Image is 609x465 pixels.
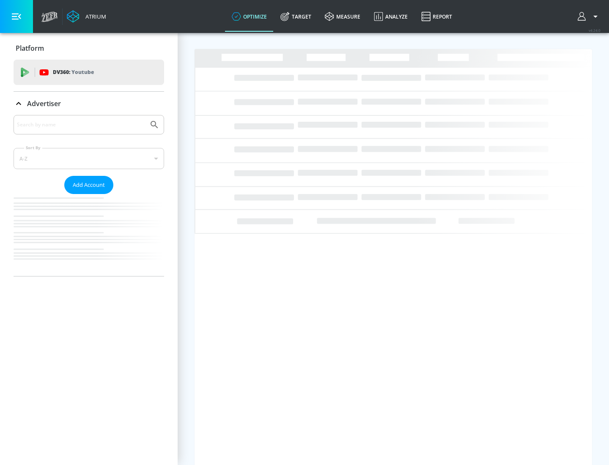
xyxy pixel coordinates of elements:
[17,119,145,130] input: Search by name
[82,13,106,20] div: Atrium
[14,194,164,276] nav: list of Advertiser
[67,10,106,23] a: Atrium
[14,115,164,276] div: Advertiser
[318,1,367,32] a: measure
[414,1,459,32] a: Report
[73,180,105,190] span: Add Account
[274,1,318,32] a: Target
[589,28,601,33] span: v 4.24.0
[71,68,94,77] p: Youtube
[14,148,164,169] div: A-Z
[27,99,61,108] p: Advertiser
[367,1,414,32] a: Analyze
[14,36,164,60] div: Platform
[14,92,164,115] div: Advertiser
[14,60,164,85] div: DV360: Youtube
[16,44,44,53] p: Platform
[53,68,94,77] p: DV360:
[64,176,113,194] button: Add Account
[24,145,42,150] label: Sort By
[225,1,274,32] a: optimize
